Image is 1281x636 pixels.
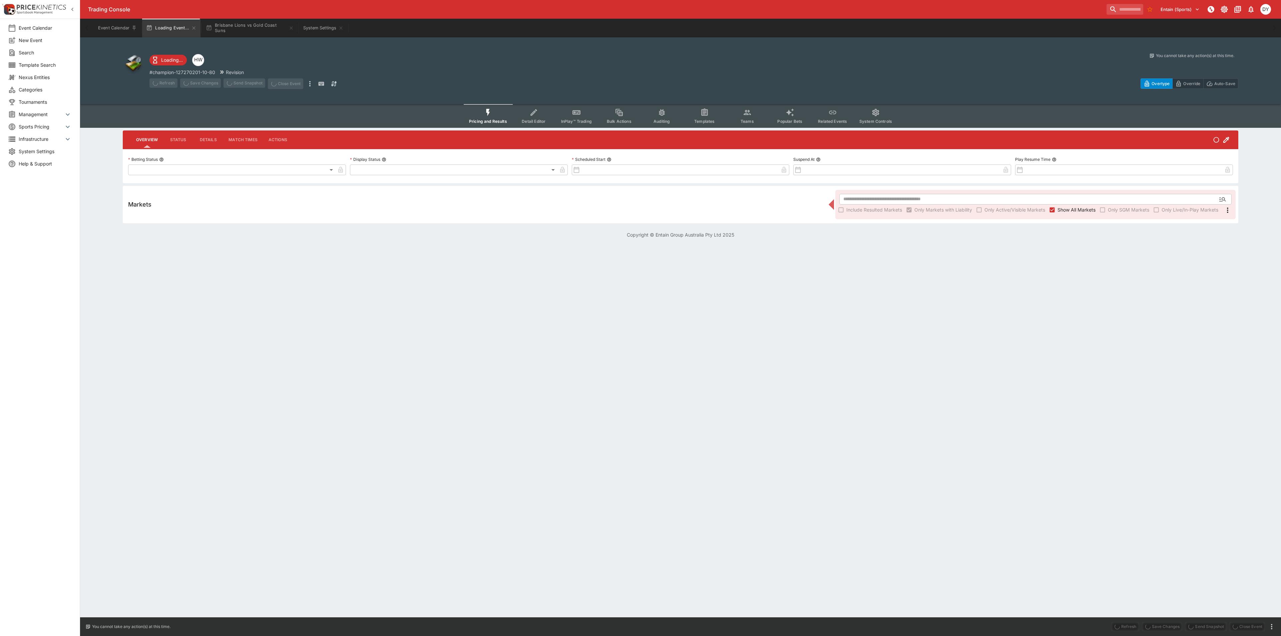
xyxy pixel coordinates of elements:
[1268,623,1276,631] button: more
[19,49,72,56] span: Search
[299,19,348,37] button: System Settings
[1108,206,1149,213] span: Only SGM Markets
[741,119,754,124] span: Teams
[1015,156,1050,162] p: Play Resume Time
[1157,4,1204,15] button: Select Tenant
[1260,4,1271,15] div: dylan.brown
[561,119,592,124] span: InPlay™ Trading
[1156,53,1234,59] p: You cannot take any action(s) at this time.
[88,6,1104,13] div: Trading Console
[1107,4,1143,15] input: search
[1162,206,1218,213] span: Only Live/In-Play Markets
[17,5,66,10] img: PriceKinetics
[19,61,72,68] span: Template Search
[777,119,802,124] span: Popular Bets
[193,132,223,148] button: Details
[984,206,1045,213] span: Only Active/Visible Markets
[846,206,902,213] span: Include Resulted Markets
[694,119,715,124] span: Templates
[1152,80,1170,87] p: Overtype
[161,56,183,63] p: Loading...
[263,132,293,148] button: Actions
[1258,2,1273,17] button: dylan.brown
[793,156,815,162] p: Suspend At
[80,231,1281,238] p: Copyright © Entain Group Australia Pty Ltd 2025
[1141,78,1238,89] div: Start From
[382,157,386,162] button: Display Status
[192,54,204,66] div: Harry Walker
[19,24,72,31] span: Event Calendar
[469,119,507,124] span: Pricing and Results
[19,98,72,105] span: Tournaments
[1232,3,1244,15] button: Documentation
[19,135,64,142] span: Infrastructure
[19,160,72,167] span: Help & Support
[159,157,164,162] button: Betting Status
[654,119,670,124] span: Auditing
[19,148,72,155] span: System Settings
[1224,206,1232,214] svg: More
[163,132,193,148] button: Status
[1057,206,1096,213] span: Show All Markets
[1172,78,1203,89] button: Override
[1141,78,1173,89] button: Overtype
[19,37,72,44] span: New Event
[350,156,380,162] p: Display Status
[128,201,151,208] h5: Markets
[816,157,821,162] button: Suspend At
[1203,78,1238,89] button: Auto-Save
[17,11,53,14] img: Sportsbook Management
[914,206,972,213] span: Only Markets with Liability
[1217,193,1229,205] button: Open
[1214,80,1235,87] p: Auto-Save
[572,156,605,162] p: Scheduled Start
[19,74,72,81] span: Nexus Entities
[19,123,64,130] span: Sports Pricing
[202,19,298,37] button: Brisbane Lions vs Gold Coast Suns
[128,156,158,162] p: Betting Status
[859,119,892,124] span: System Controls
[19,111,64,118] span: Management
[131,132,163,148] button: Overview
[1218,3,1230,15] button: Toggle light/dark mode
[1245,3,1257,15] button: Notifications
[94,19,141,37] button: Event Calendar
[522,119,545,124] span: Detail Editor
[149,69,215,76] p: Copy To Clipboard
[1183,80,1200,87] p: Override
[223,132,263,148] button: Match Times
[306,78,314,89] button: more
[464,104,897,128] div: Event type filters
[226,69,244,76] p: Revision
[818,119,847,124] span: Related Events
[123,53,144,74] img: other.png
[2,3,15,16] img: PriceKinetics Logo
[1052,157,1056,162] button: Play Resume Time
[607,119,631,124] span: Bulk Actions
[142,19,200,37] button: Loading Event...
[92,624,170,630] p: You cannot take any action(s) at this time.
[1145,4,1155,15] button: No Bookmarks
[19,86,72,93] span: Categories
[1205,3,1217,15] button: NOT Connected to PK
[607,157,611,162] button: Scheduled Start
